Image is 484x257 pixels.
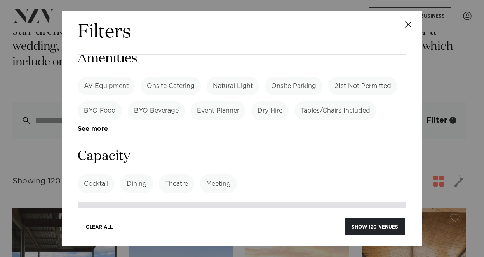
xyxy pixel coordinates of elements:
[120,174,153,193] label: Dining
[345,218,405,235] button: Show 120 venues
[141,77,201,95] label: Onsite Catering
[79,218,119,235] button: Clear All
[200,174,237,193] label: Meeting
[159,174,194,193] label: Theatre
[78,174,115,193] label: Cocktail
[191,101,245,120] label: Event Planner
[78,77,135,95] label: AV Equipment
[78,50,406,67] h3: Amenities
[395,11,422,38] button: Close
[78,101,122,120] label: BYO Food
[251,101,289,120] label: Dry Hire
[265,77,322,95] label: Onsite Parking
[128,101,185,120] label: BYO Beverage
[328,77,397,95] label: 21st Not Permitted
[78,148,406,165] h3: Capacity
[294,101,376,120] label: Tables/Chairs Included
[78,20,131,45] h2: Filters
[207,77,259,95] label: Natural Light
